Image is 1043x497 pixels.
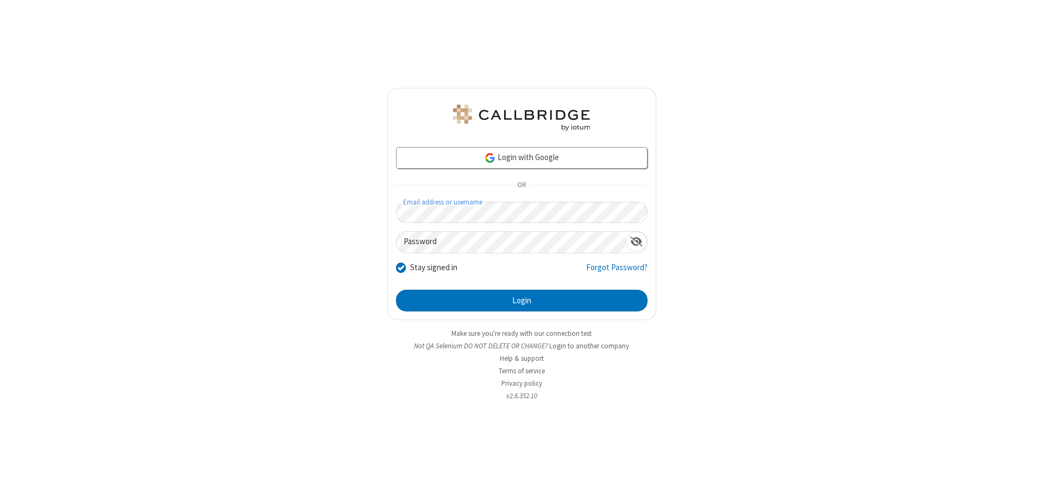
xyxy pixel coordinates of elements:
li: Not QA Selenium DO NOT DELETE OR CHANGE? [387,341,656,351]
span: OR [513,178,530,193]
a: Terms of service [499,366,545,375]
a: Login with Google [396,147,648,169]
button: Login to another company [549,341,629,351]
a: Make sure you're ready with our connection test [451,329,592,338]
div: Show password [626,232,647,252]
li: v2.6.352.10 [387,391,656,401]
button: Login [396,290,648,311]
input: Email address or username [396,202,648,223]
img: google-icon.png [484,152,496,164]
a: Help & support [500,354,544,363]
label: Stay signed in [410,262,457,274]
a: Forgot Password? [586,262,648,282]
a: Privacy policy [501,379,542,388]
input: Password [397,232,626,253]
img: QA Selenium DO NOT DELETE OR CHANGE [451,105,592,131]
